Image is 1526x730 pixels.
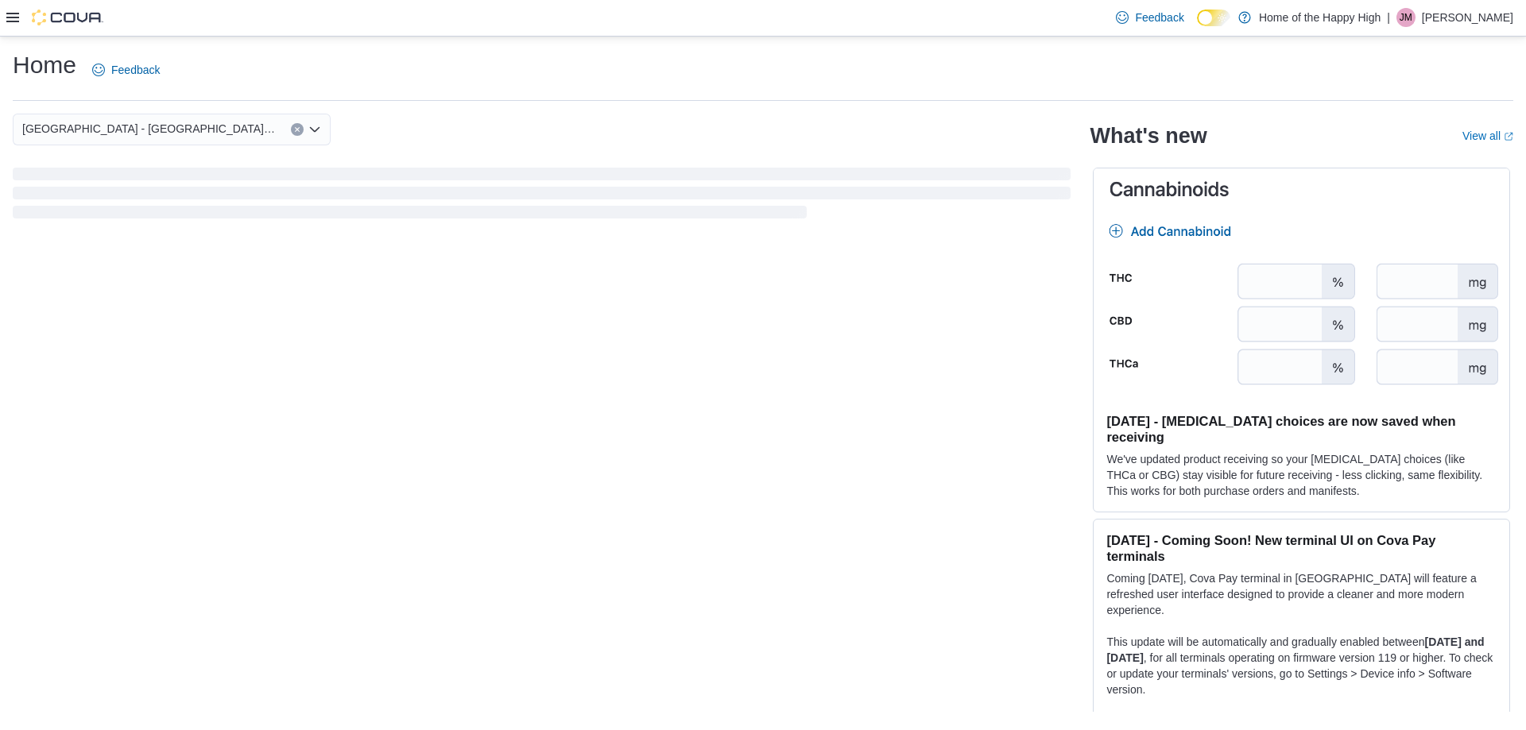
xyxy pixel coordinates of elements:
button: Open list of options [308,123,321,136]
a: Feedback [86,54,166,86]
img: Cova [32,10,103,25]
span: JM [1400,8,1412,27]
svg: External link [1504,132,1513,141]
a: Feedback [1110,2,1190,33]
span: Dark Mode [1197,26,1198,27]
span: Feedback [111,62,160,78]
h3: [DATE] - Coming Soon! New terminal UI on Cova Pay terminals [1106,532,1497,564]
p: This update will be automatically and gradually enabled between , for all terminals operating on ... [1106,634,1497,697]
button: Clear input [291,123,304,136]
span: [GEOGRAPHIC_DATA] - [GEOGRAPHIC_DATA] - Fire & Flower [22,119,275,138]
strong: [DATE] and [DATE] [1106,635,1484,664]
a: View allExternal link [1462,129,1513,142]
h1: Home [13,49,76,81]
span: Loading [13,171,1071,222]
p: We've updated product receiving so your [MEDICAL_DATA] choices (like THCa or CBG) stay visible fo... [1106,451,1497,499]
p: Coming [DATE], Cova Pay terminal in [GEOGRAPHIC_DATA] will feature a refreshed user interface des... [1106,570,1497,618]
p: | [1387,8,1390,27]
div: Jessica Manuel [1396,8,1416,27]
h3: [DATE] - [MEDICAL_DATA] choices are now saved when receiving [1106,413,1497,445]
h2: What's new [1090,123,1206,149]
span: Feedback [1135,10,1183,25]
p: Home of the Happy High [1259,8,1381,27]
p: [PERSON_NAME] [1422,8,1513,27]
input: Dark Mode [1197,10,1230,26]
